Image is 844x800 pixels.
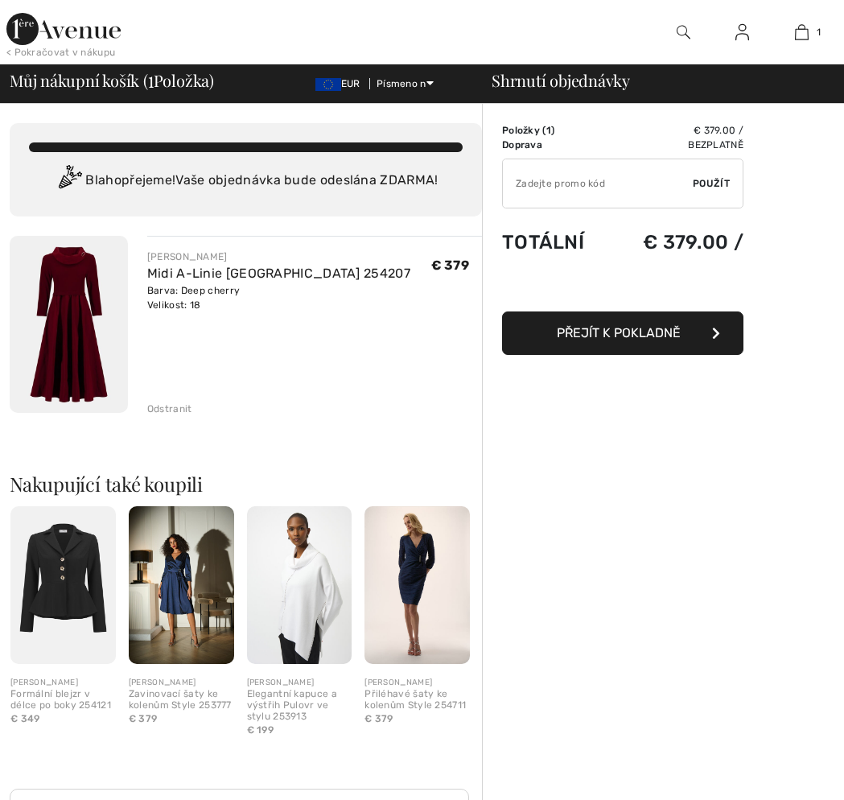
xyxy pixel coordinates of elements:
span: € 199 [247,724,274,736]
div: [PERSON_NAME] [129,677,234,689]
font: Položka) [154,69,214,91]
img: Euro [315,78,341,91]
td: € 379.00 / [611,123,743,138]
span: EUR [315,78,367,89]
div: [PERSON_NAME] [364,677,470,689]
div: Formální blejzr v délce po boky 254121 [10,689,116,711]
div: Shrnutí objednávky [472,72,834,89]
span: € 379 [364,713,393,724]
iframe: PayPal [502,270,743,306]
span: Použít [693,176,730,191]
span: 1 [148,68,154,89]
img: Elegantní kapuce a výstřih Pulovr ve stylu 253913 [247,506,352,664]
font: Písmeno n [377,78,426,89]
span: Přejít k pokladně [557,325,681,340]
div: Elegantní kapuce a výstřih Pulovr ve stylu 253913 [247,689,352,722]
td: Bezplatně [611,138,743,152]
img: Moje informace [735,23,749,42]
img: Moje taška [795,23,809,42]
img: Přiléhavé šaty ke kolenům Style 254711 [364,506,470,664]
span: € 349 [10,713,40,724]
button: Přejít k pokladně [502,311,743,355]
span: € 379 [129,713,158,724]
font: Barva: Deep cherry Velikost: 18 [147,285,240,311]
img: Midi A-Linie Šaty Styl 254207 [10,236,128,413]
td: € 379.00 / [611,215,743,270]
a: Midi A-Linie [GEOGRAPHIC_DATA] 254207 [147,266,410,281]
div: Zavinovací šaty ke kolenům Style 253777 [129,689,234,711]
td: Totální [502,215,611,270]
div: [PERSON_NAME] [247,677,352,689]
img: Congratulation2.svg [53,165,85,197]
font: Můj nákupní košík ( [10,69,148,91]
span: 1 [546,125,551,136]
input: Promo code [503,159,693,208]
span: € 379 [431,258,470,273]
font: Blahopřejeme! Vaše objednávka bude odeslána ZDARMA! [85,172,438,188]
td: ) [502,123,611,138]
font: Položky ( [502,125,551,136]
h2: Nakupující také koupili [10,474,482,493]
div: [PERSON_NAME] [147,249,410,264]
td: Doprava [502,138,611,152]
span: 1 [817,25,821,39]
div: Odstranit [147,402,192,416]
div: < Pokračovat v nákupu [6,45,115,60]
div: [PERSON_NAME] [10,677,116,689]
a: 1 [773,23,830,42]
img: Vyhledávání na webu [677,23,690,42]
a: Sign In [723,23,762,43]
div: Přiléhavé šaty ke kolenům Style 254711 [364,689,470,711]
img: Formální blejzr v délce po boky 254121 [10,506,116,664]
img: 1ère Avenue [6,13,121,45]
img: Zavinovací šaty ke kolenům Style 253777 [129,506,234,664]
